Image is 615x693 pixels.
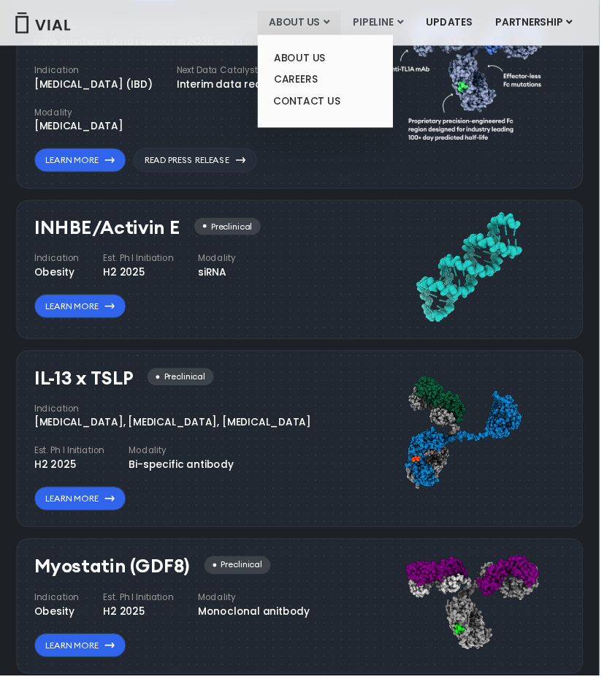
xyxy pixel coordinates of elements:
div: Obesity [35,620,81,635]
h3: IL-13 x TSLP [35,378,137,399]
div: siRNA [203,272,242,287]
h4: Est. Ph I Initiation [106,259,178,272]
div: Preclinical [210,571,278,589]
div: [MEDICAL_DATA] [35,122,126,137]
h3: Myostatin (GDF8) [35,571,195,592]
h4: Indication [35,259,81,272]
a: Learn More [35,499,129,524]
div: Monoclonal anitbody [203,620,318,635]
a: Learn More [35,650,129,675]
h3: INHBE/Activin E [35,224,185,245]
a: CONTACT US [270,93,397,116]
div: H2 2025 [35,469,107,485]
div: Preclinical [199,224,267,242]
div: [MEDICAL_DATA] (IBD) [35,79,156,94]
h4: Next Data Catalyst [181,66,337,79]
a: ABOUT US [270,48,397,71]
h4: Indication [35,66,156,79]
h4: Indication [35,413,319,426]
div: Interim data readout in 2Q25 [181,79,337,94]
a: Learn More [35,152,129,177]
h4: Modality [203,259,242,272]
h4: Indication [35,607,81,620]
div: [MEDICAL_DATA], [MEDICAL_DATA], [MEDICAL_DATA] [35,426,319,442]
div: H2 2025 [106,272,178,287]
h4: Modality [132,456,240,469]
h4: Modality [203,607,318,620]
a: Learn More [35,302,129,327]
h4: Est. Ph I Initiation [35,456,107,469]
div: Preclinical [151,378,219,396]
a: ABOUT USMenu Toggle [264,11,350,36]
a: PIPELINEMenu Toggle [351,11,425,36]
a: PARTNERSHIPMenu Toggle [497,11,600,36]
a: UPDATES [426,11,496,36]
div: H2 2025 [106,620,178,635]
h4: Modality [35,109,126,122]
div: Obesity [35,272,81,287]
div: Bi-specific antibody [132,469,240,485]
a: CAREERS [270,70,397,93]
a: Read Press Release [137,152,264,177]
h4: Est. Ph I Initiation [106,607,178,620]
img: Vial Logo [15,12,73,34]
